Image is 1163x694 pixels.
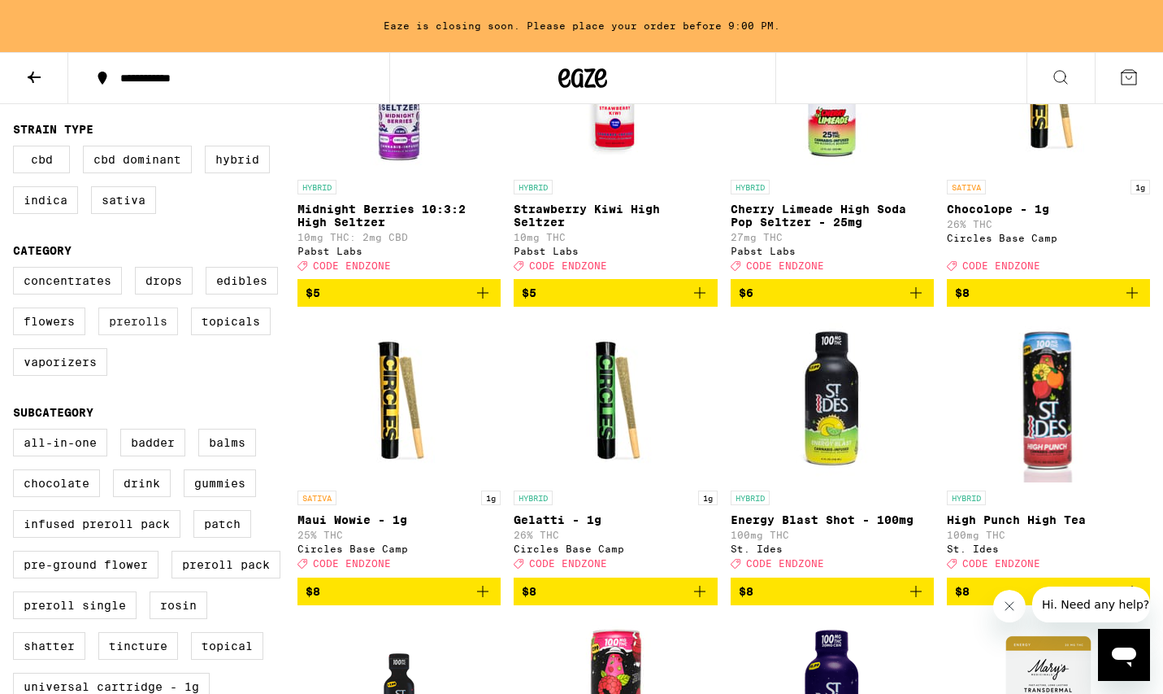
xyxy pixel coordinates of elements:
[522,286,536,299] span: $5
[739,286,753,299] span: $6
[171,551,280,578] label: Preroll Pack
[191,632,263,660] label: Topical
[947,279,1150,307] button: Add to bag
[514,246,717,256] div: Pabst Labs
[947,543,1150,554] div: St. Ides
[1130,180,1150,194] p: 1g
[731,543,934,554] div: St. Ides
[297,543,501,554] div: Circles Base Camp
[731,578,934,605] button: Add to bag
[514,491,553,505] p: HYBRID
[514,513,717,526] p: Gelatti - 1g
[993,590,1026,622] iframe: Close message
[962,559,1040,570] span: CODE ENDZONE
[529,559,607,570] span: CODE ENDZONE
[13,308,85,335] label: Flowers
[297,578,501,605] button: Add to bag
[731,279,934,307] button: Add to bag
[297,246,501,256] div: Pabst Labs
[13,267,122,295] label: Concentrates
[135,267,193,295] label: Drops
[13,123,93,136] legend: Strain Type
[206,267,278,295] label: Edibles
[13,469,100,497] label: Chocolate
[205,146,270,173] label: Hybrid
[514,180,553,194] p: HYBRID
[731,491,770,505] p: HYBRID
[13,348,107,376] label: Vaporizers
[731,180,770,194] p: HYBRID
[297,320,501,577] a: Open page for Maui Wowie - 1g from Circles Base Camp
[313,559,391,570] span: CODE ENDZONE
[297,513,501,526] p: Maui Wowie - 1g
[306,286,320,299] span: $5
[529,260,607,271] span: CODE ENDZONE
[746,559,824,570] span: CODE ENDZONE
[966,320,1130,482] img: St. Ides - High Punch High Tea
[514,543,717,554] div: Circles Base Camp
[731,320,934,577] a: Open page for Energy Blast Shot - 100mg from St. Ides
[313,260,391,271] span: CODE ENDZONE
[962,260,1040,271] span: CODE ENDZONE
[739,585,753,598] span: $8
[947,9,1150,279] a: Open page for Chocolope - 1g from Circles Base Camp
[947,491,986,505] p: HYBRID
[98,632,178,660] label: Tincture
[297,491,336,505] p: SATIVA
[947,578,1150,605] button: Add to bag
[297,530,501,540] p: 25% THC
[13,146,70,173] label: CBD
[83,146,192,173] label: CBD Dominant
[514,279,717,307] button: Add to bag
[150,591,207,619] label: Rosin
[13,406,93,419] legend: Subcategory
[746,260,824,271] span: CODE ENDZONE
[191,308,271,335] label: Topicals
[193,510,251,538] label: Patch
[297,9,501,279] a: Open page for Midnight Berries 10:3:2 High Seltzer from Pabst Labs
[481,491,501,505] p: 1g
[297,203,501,229] p: Midnight Berries 10:3:2 High Seltzer
[698,491,718,505] p: 1g
[113,469,171,497] label: Drink
[198,429,256,456] label: Balms
[731,246,934,256] div: Pabst Labs
[947,320,1150,577] a: Open page for High Punch High Tea from St. Ides
[13,244,72,257] legend: Category
[297,279,501,307] button: Add to bag
[514,203,717,229] p: Strawberry Kiwi High Seltzer
[751,320,913,482] img: St. Ides - Energy Blast Shot - 100mg
[514,232,717,242] p: 10mg THC
[297,232,501,242] p: 10mg THC: 2mg CBD
[91,186,156,214] label: Sativa
[318,320,480,482] img: Circles Base Camp - Maui Wowie - 1g
[947,233,1150,243] div: Circles Base Camp
[534,320,696,482] img: Circles Base Camp - Gelatti - 1g
[731,232,934,242] p: 27mg THC
[731,530,934,540] p: 100mg THC
[514,9,717,279] a: Open page for Strawberry Kiwi High Seltzer from Pabst Labs
[947,180,986,194] p: SATIVA
[514,320,717,577] a: Open page for Gelatti - 1g from Circles Base Camp
[947,219,1150,229] p: 26% THC
[514,530,717,540] p: 26% THC
[522,585,536,598] span: $8
[947,203,1150,216] p: Chocolope - 1g
[13,510,180,538] label: Infused Preroll Pack
[514,578,717,605] button: Add to bag
[13,591,137,619] label: Preroll Single
[297,180,336,194] p: HYBRID
[306,585,320,598] span: $8
[13,551,158,578] label: Pre-ground Flower
[13,632,85,660] label: Shatter
[120,429,185,456] label: Badder
[1098,629,1150,681] iframe: Button to launch messaging window
[947,530,1150,540] p: 100mg THC
[947,513,1150,526] p: High Punch High Tea
[1032,587,1150,622] iframe: Message from company
[955,585,970,598] span: $8
[13,429,107,456] label: All-In-One
[731,513,934,526] p: Energy Blast Shot - 100mg
[184,469,256,497] label: Gummies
